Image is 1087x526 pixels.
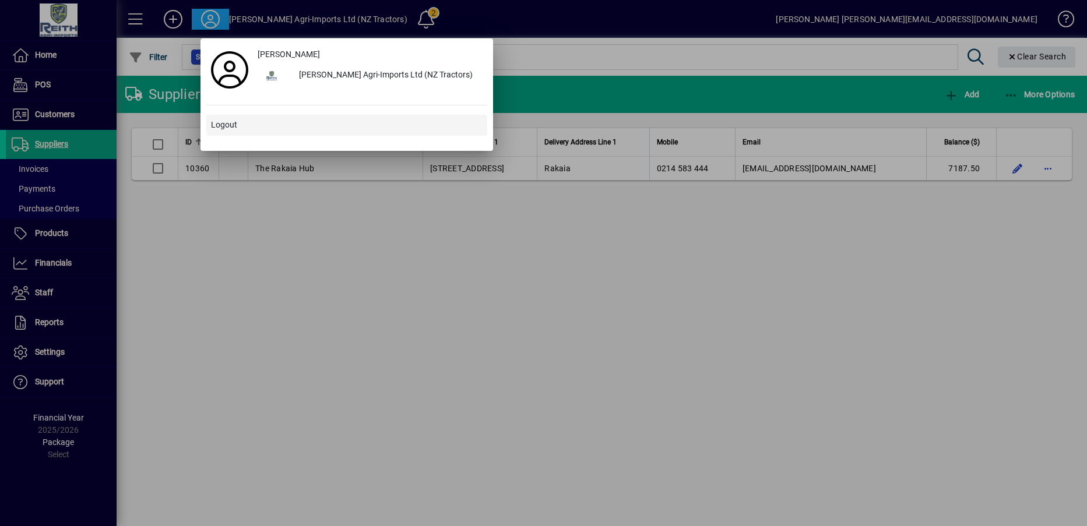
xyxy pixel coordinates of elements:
[206,115,487,136] button: Logout
[258,48,320,61] span: [PERSON_NAME]
[290,65,487,86] div: [PERSON_NAME] Agri-Imports Ltd (NZ Tractors)
[206,59,253,80] a: Profile
[211,119,237,131] span: Logout
[253,65,487,86] button: [PERSON_NAME] Agri-Imports Ltd (NZ Tractors)
[253,44,487,65] a: [PERSON_NAME]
